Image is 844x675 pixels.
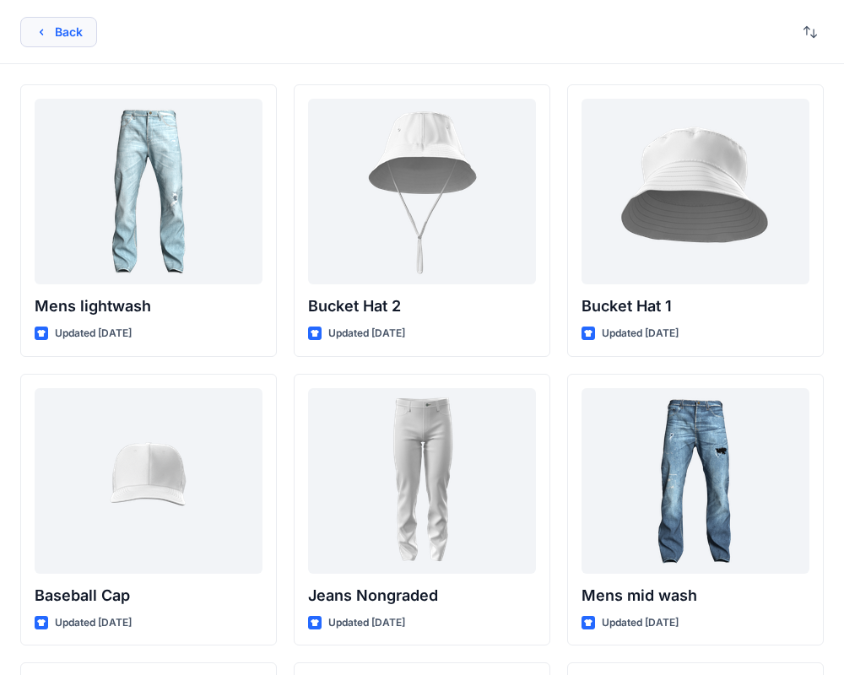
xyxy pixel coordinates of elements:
[328,614,405,632] p: Updated [DATE]
[582,584,809,607] p: Mens mid wash
[308,388,536,574] a: Jeans Nongraded
[55,614,132,632] p: Updated [DATE]
[308,294,536,318] p: Bucket Hat 2
[55,325,132,343] p: Updated [DATE]
[35,294,262,318] p: Mens lightwash
[308,584,536,607] p: Jeans Nongraded
[602,614,679,632] p: Updated [DATE]
[308,99,536,284] a: Bucket Hat 2
[35,99,262,284] a: Mens lightwash
[35,584,262,607] p: Baseball Cap
[20,17,97,47] button: Back
[35,388,262,574] a: Baseball Cap
[582,388,809,574] a: Mens mid wash
[582,99,809,284] a: Bucket Hat 1
[582,294,809,318] p: Bucket Hat 1
[602,325,679,343] p: Updated [DATE]
[328,325,405,343] p: Updated [DATE]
